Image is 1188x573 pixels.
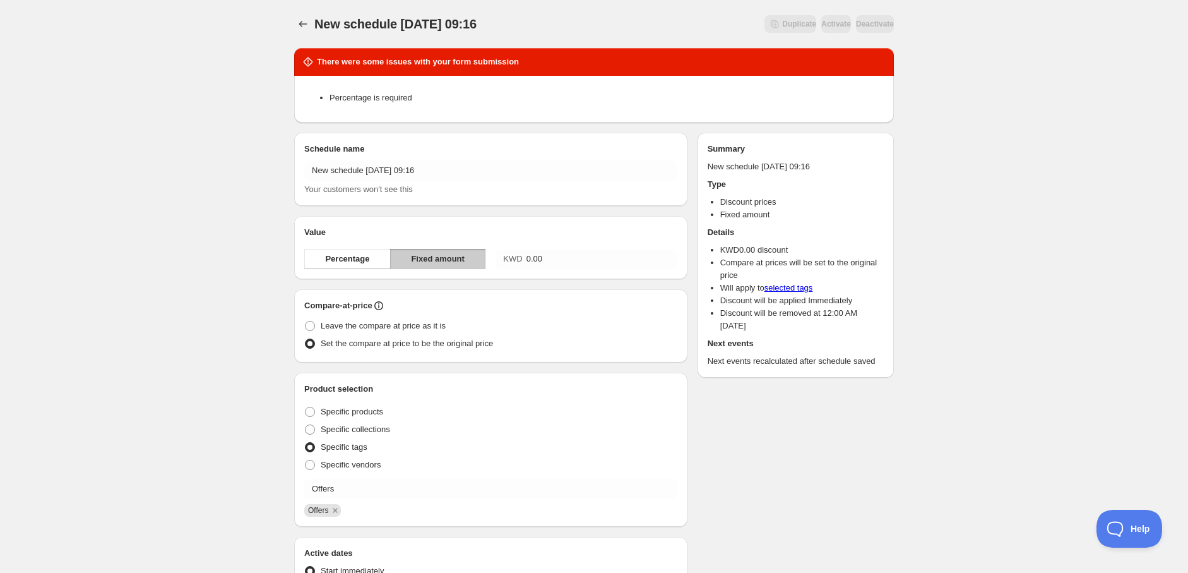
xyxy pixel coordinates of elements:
button: Remove Offers [330,505,341,516]
span: Set the compare at price to be the original price [321,339,493,348]
h2: Next events [708,337,884,350]
span: Specific vendors [321,460,381,469]
span: Offers [308,506,328,515]
button: Fixed amount [390,249,485,269]
span: New schedule [DATE] 09:16 [314,17,477,31]
h2: Type [708,178,884,191]
span: Specific products [321,407,383,416]
h2: Details [708,226,884,239]
iframe: Toggle Customer Support [1096,510,1163,548]
h2: There were some issues with your form submission [317,56,519,68]
h2: Active dates [304,547,677,560]
h2: Compare-at-price [304,299,372,312]
li: Percentage is required [330,92,884,104]
h2: Product selection [304,383,677,395]
h2: Schedule name [304,143,677,155]
li: Discount prices [720,196,884,208]
button: Percentage [304,249,391,269]
button: Schedules [294,15,312,33]
span: Leave the compare at price as it is [321,321,446,330]
h2: Value [304,226,677,239]
p: New schedule [DATE] 09:16 [708,160,884,173]
li: KWD 0.00 discount [720,244,884,256]
span: Specific collections [321,425,390,434]
li: Fixed amount [720,208,884,221]
h2: Summary [708,143,884,155]
a: selected tags [764,283,813,293]
li: Compare at prices will be set to the original price [720,256,884,282]
span: Fixed amount [411,253,465,265]
p: Next events recalculated after schedule saved [708,355,884,368]
span: Percentage [325,253,369,265]
li: Will apply to [720,282,884,294]
span: Your customers won't see this [304,184,413,194]
li: Discount will be applied Immediately [720,294,884,307]
span: Specific tags [321,442,367,452]
span: KWD [503,254,522,263]
li: Discount will be removed at 12:00 AM [DATE] [720,307,884,332]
